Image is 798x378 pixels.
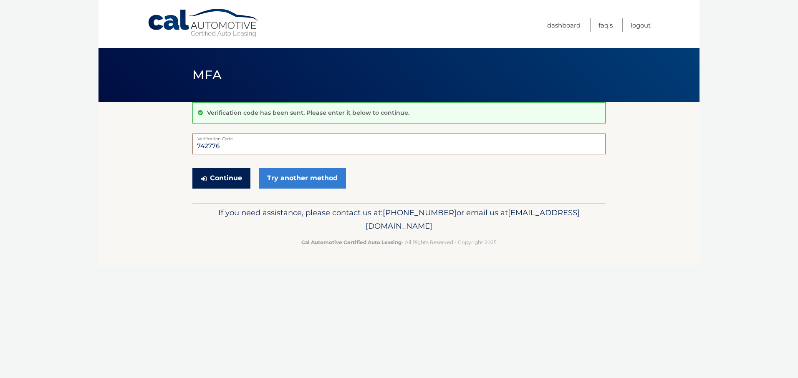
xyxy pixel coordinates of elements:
[259,168,346,189] a: Try another method
[598,18,613,32] a: FAQ's
[198,206,600,233] p: If you need assistance, please contact us at: or email us at
[192,168,250,189] button: Continue
[383,208,457,217] span: [PHONE_NUMBER]
[207,109,409,116] p: Verification code has been sent. Please enter it below to continue.
[192,134,606,154] input: Verification Code
[547,18,581,32] a: Dashboard
[192,134,606,140] label: Verification Code
[631,18,651,32] a: Logout
[366,208,580,231] span: [EMAIL_ADDRESS][DOMAIN_NAME]
[147,8,260,38] a: Cal Automotive
[301,239,402,245] strong: Cal Automotive Certified Auto Leasing
[198,238,600,247] p: - All Rights Reserved - Copyright 2025
[192,67,222,83] span: MFA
